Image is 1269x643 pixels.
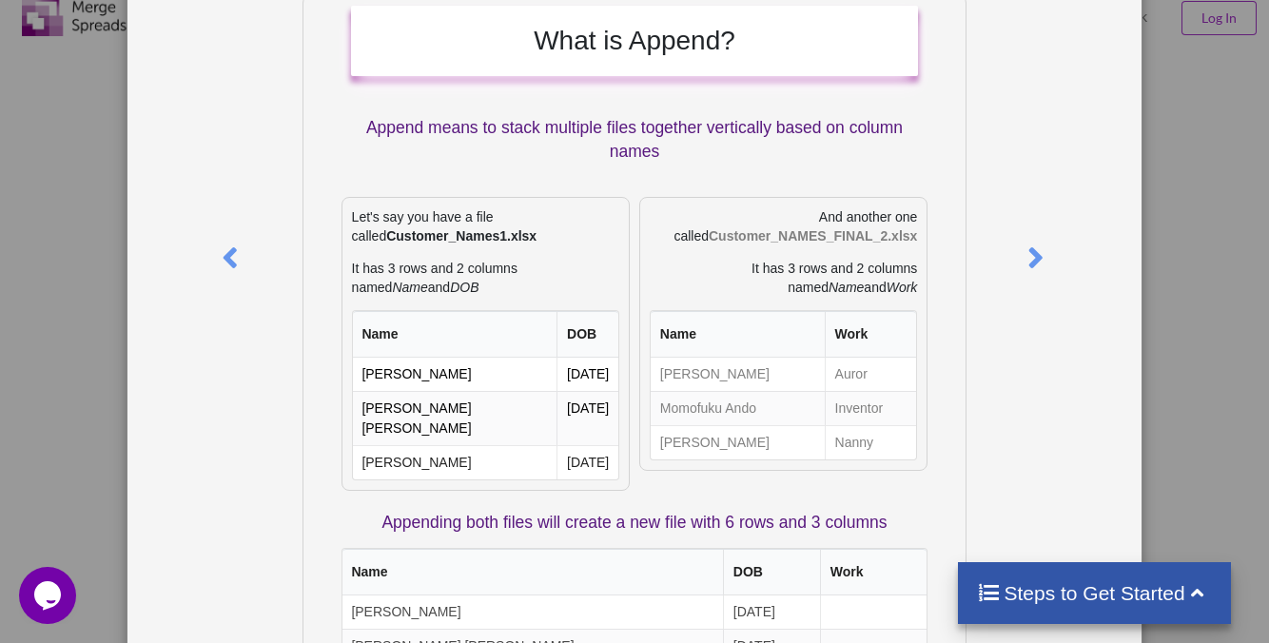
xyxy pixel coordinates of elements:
h4: Steps to Get Started [977,581,1212,605]
td: Inventor [825,391,917,425]
p: Append means to stack multiple files together vertically based on column names [351,116,919,164]
p: Appending both files will create a new file with 6 rows and 3 columns [342,511,928,535]
th: DOB [556,311,618,358]
th: Work [825,311,917,358]
th: Name [353,311,557,358]
td: [DATE] [556,358,618,391]
td: [PERSON_NAME] [353,358,557,391]
td: [DATE] [556,445,618,479]
p: Let's say you have a file called [352,207,619,245]
td: Auror [825,358,917,391]
td: [DATE] [556,391,618,445]
p: It has 3 rows and 2 columns named and [650,259,917,297]
td: [PERSON_NAME] [651,358,825,391]
p: It has 3 rows and 2 columns named and [352,259,619,297]
td: [DATE] [723,595,820,629]
b: Customer_Names1.xlsx [386,228,537,244]
h2: What is Append? [370,25,900,57]
i: Name [392,280,427,295]
p: And another one called [650,207,917,245]
th: Name [342,549,723,595]
th: Name [651,311,825,358]
td: [PERSON_NAME] [353,445,557,479]
td: [PERSON_NAME] [651,425,825,459]
td: Nanny [825,425,917,459]
td: [PERSON_NAME] [342,595,723,629]
td: Momofuku Ando [651,391,825,425]
i: Work [887,280,918,295]
i: Name [829,280,864,295]
b: Customer_NAMES_FINAL_2.xlsx [709,228,917,244]
iframe: chat widget [19,567,80,624]
i: DOB [450,280,478,295]
td: [PERSON_NAME] [PERSON_NAME] [353,391,557,445]
th: Work [820,549,927,595]
th: DOB [723,549,820,595]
